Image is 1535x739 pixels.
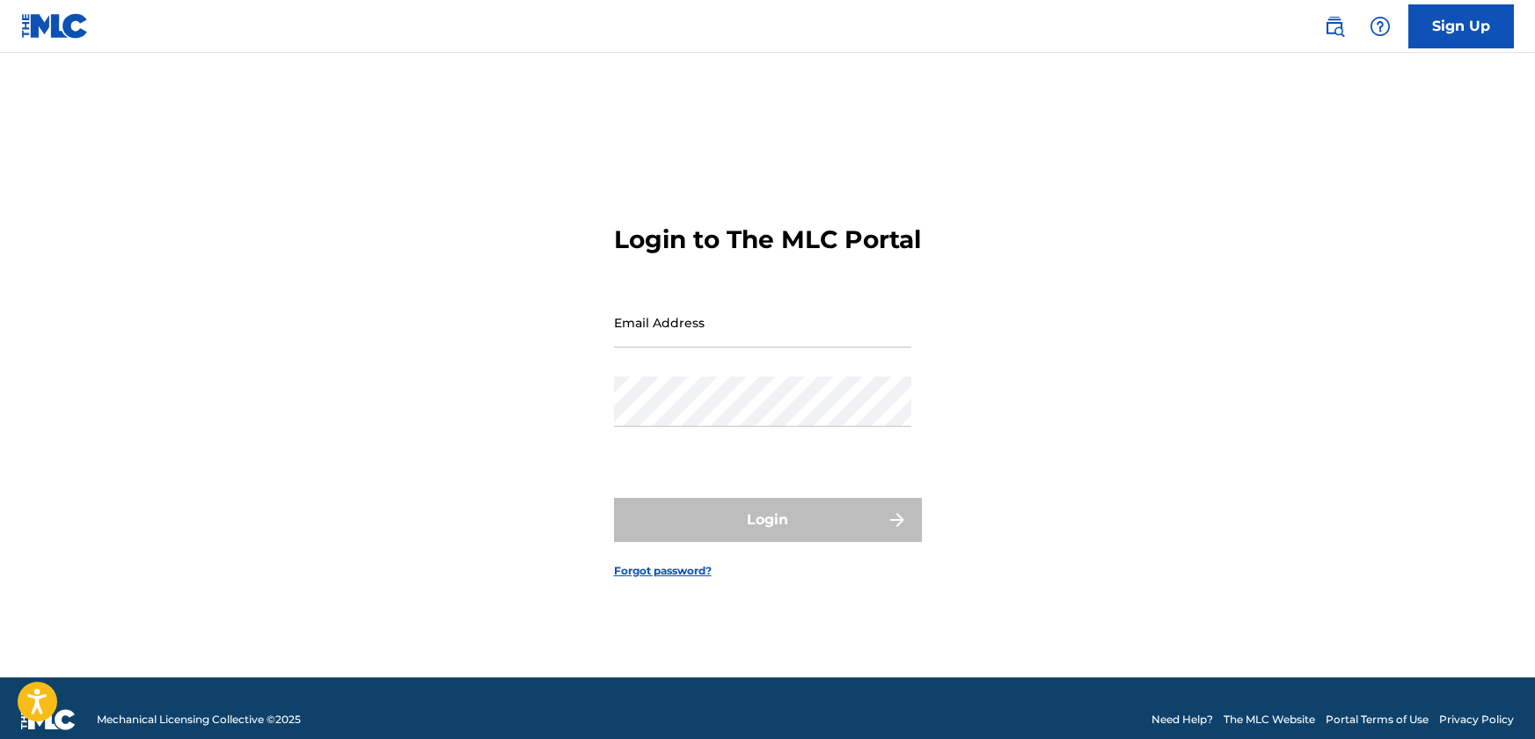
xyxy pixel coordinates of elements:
[97,712,301,728] span: Mechanical Licensing Collective © 2025
[1324,16,1345,37] img: search
[1439,712,1514,728] a: Privacy Policy
[1326,712,1429,728] a: Portal Terms of Use
[1317,9,1352,44] a: Public Search
[1224,712,1315,728] a: The MLC Website
[1363,9,1398,44] div: Help
[21,709,76,730] img: logo
[1370,16,1391,37] img: help
[614,224,921,255] h3: Login to The MLC Portal
[1151,712,1213,728] a: Need Help?
[21,13,89,39] img: MLC Logo
[614,563,712,579] a: Forgot password?
[1408,4,1514,48] a: Sign Up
